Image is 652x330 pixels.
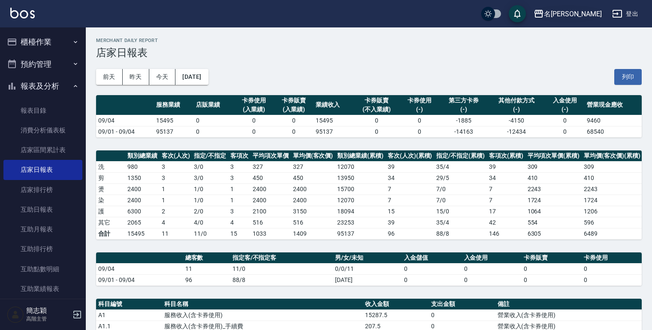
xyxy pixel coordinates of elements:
td: 護 [96,206,125,217]
button: [DATE] [175,69,208,85]
th: 客項次(累積) [487,150,525,162]
td: 3 [160,161,192,172]
div: 其他付款方式 [490,96,543,105]
td: 3 [228,161,251,172]
button: 預約管理 [3,53,82,75]
td: 15 [228,228,251,239]
td: 4 [228,217,251,228]
td: 410 [582,172,642,183]
th: 指定/不指定 [192,150,228,162]
button: save [509,5,526,22]
td: 95137 [335,228,386,239]
td: 2 / 0 [192,206,228,217]
div: 卡券販賣 [356,96,398,105]
td: 0/0/11 [333,263,402,274]
td: 剪 [96,172,125,183]
table: a dense table [96,252,642,286]
th: 指定客/不指定客 [230,252,333,264]
td: 88/8 [230,274,333,285]
td: 3 / 0 [192,161,228,172]
h5: 簡志穎 [26,306,70,315]
td: 0 [522,274,582,285]
h2: Merchant Daily Report [96,38,642,43]
td: 0 [234,115,274,126]
a: 店家排行榜 [3,180,82,200]
td: 2100 [251,206,291,217]
td: -12434 [488,126,545,137]
button: 報表及分析 [3,75,82,97]
td: 0 [582,263,642,274]
th: 服務業績 [154,95,194,115]
td: 1 [228,195,251,206]
td: 450 [251,172,291,183]
td: 合計 [96,228,125,239]
td: 7 / 0 [434,183,487,195]
th: 類別總業績(累積) [335,150,386,162]
td: 12070 [335,161,386,172]
td: 09/01 - 09/04 [96,126,154,137]
a: 互助排行榜 [3,239,82,259]
th: 入金使用 [462,252,522,264]
th: 客次(人次) [160,150,192,162]
button: 名[PERSON_NAME] [530,5,605,23]
td: 11/0 [192,228,228,239]
th: 類別總業績 [125,150,160,162]
td: 2243 [525,183,582,195]
td: 燙 [96,183,125,195]
td: 0 [545,115,585,126]
div: (-) [402,105,438,114]
div: (入業績) [276,105,311,114]
a: 報表目錄 [3,101,82,120]
td: 327 [251,161,291,172]
td: 0 [402,263,462,274]
td: 34 [487,172,525,183]
td: 29 / 5 [434,172,487,183]
th: 備註 [495,299,642,310]
td: 39 [386,217,435,228]
td: 2065 [125,217,160,228]
td: 0 [354,115,400,126]
td: 35 / 4 [434,217,487,228]
th: 營業現金應收 [585,95,642,115]
td: 4 / 0 [192,217,228,228]
button: 登出 [609,6,642,22]
td: 7 [487,183,525,195]
td: 11 [183,263,230,274]
td: 516 [291,217,335,228]
th: 收入金額 [363,299,429,310]
td: 12070 [335,195,386,206]
a: 消費分析儀表板 [3,120,82,140]
td: 450 [291,172,335,183]
td: 染 [96,195,125,206]
div: (不入業績) [356,105,398,114]
th: 業績收入 [314,95,353,115]
td: 88/8 [434,228,487,239]
td: 營業收入(含卡券使用) [495,309,642,321]
a: 互助業績報表 [3,279,82,299]
td: 0 [274,115,314,126]
td: 1350 [125,172,160,183]
td: 15495 [314,115,353,126]
td: 96 [386,228,435,239]
td: 3 [228,172,251,183]
td: 7 [487,195,525,206]
td: 2400 [125,195,160,206]
td: A1 [96,309,162,321]
th: 單均價(客次價)(累積) [582,150,642,162]
td: 0 [522,263,582,274]
td: 09/04 [96,263,183,274]
td: 0 [462,263,522,274]
td: 0 [400,126,440,137]
td: 17 [487,206,525,217]
td: 35 / 4 [434,161,487,172]
td: 309 [525,161,582,172]
td: 09/01 - 09/04 [96,274,183,285]
td: 23253 [335,217,386,228]
td: 1724 [525,195,582,206]
th: 支出金額 [429,299,495,310]
th: 店販業績 [194,95,234,115]
td: 554 [525,217,582,228]
td: 09/04 [96,115,154,126]
a: 互助月報表 [3,219,82,239]
td: 95137 [154,126,194,137]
